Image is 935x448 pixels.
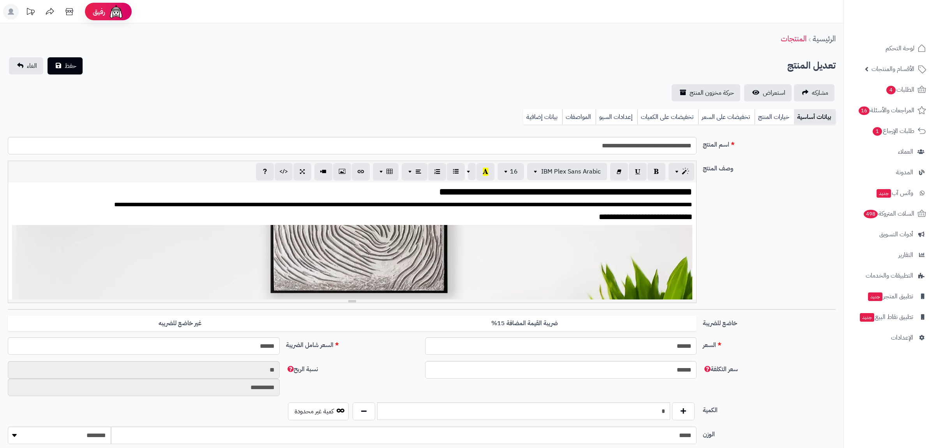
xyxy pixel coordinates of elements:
[744,84,792,101] a: استعراض
[698,109,755,125] a: تخفيضات على السعر
[497,163,524,180] button: 16
[863,209,879,219] span: 498
[849,122,930,140] a: طلبات الإرجاع1
[27,61,37,71] span: الغاء
[867,291,913,302] span: تطبيق المتجر
[763,88,785,97] span: استعراض
[794,109,836,125] a: بيانات أساسية
[863,208,914,219] span: السلات المتروكة
[21,4,40,21] a: تحديثات المنصة
[876,188,913,198] span: وآتس آب
[700,337,839,350] label: السعر
[866,270,913,281] span: التطبيقات والخدمات
[872,126,914,136] span: طلبات الإرجاع
[896,167,913,178] span: المدونة
[700,137,839,149] label: اسم المنتج
[877,189,891,198] span: جديد
[858,105,914,116] span: المراجعات والأسئلة
[849,266,930,285] a: التطبيقات والخدمات
[283,337,422,350] label: السعر شامل الضريبة
[787,58,836,74] h2: تعديل المنتج
[523,109,562,125] a: بيانات إضافية
[882,12,928,28] img: logo-2.png
[637,109,698,125] a: تخفيضات على الكميات
[849,39,930,58] a: لوحة التحكم
[700,427,839,439] label: الوزن
[813,33,836,44] a: الرئيسية
[781,33,806,44] a: المنتجات
[9,57,43,74] a: الغاء
[849,142,930,161] a: العملاء
[700,402,839,415] label: الكمية
[858,106,870,115] span: 16
[871,64,914,74] span: الأقسام والمنتجات
[700,161,839,173] label: وصف المنتج
[849,163,930,182] a: المدونة
[898,146,913,157] span: العملاء
[541,167,601,176] span: IBM Plex Sans Arabic
[562,109,596,125] a: المواصفات
[849,287,930,306] a: تطبيق المتجرجديد
[755,109,794,125] a: خيارات المنتج
[859,312,913,322] span: تطبيق نقاط البيع
[898,250,913,260] span: التقارير
[849,80,930,99] a: الطلبات4
[703,365,738,374] span: سعر التكلفة
[8,315,352,331] label: غير خاضع للضريبه
[849,246,930,264] a: التقارير
[879,229,913,240] span: أدوات التسويق
[872,127,882,136] span: 1
[868,292,882,301] span: جديد
[849,184,930,202] a: وآتس آبجديد
[48,57,83,74] button: حفظ
[886,43,914,54] span: لوحة التحكم
[794,84,834,101] a: مشاركه
[849,204,930,223] a: السلات المتروكة498
[690,88,734,97] span: حركة مخزون المنتج
[65,61,76,71] span: حفظ
[596,109,637,125] a: إعدادات السيو
[93,7,105,16] span: رفيق
[510,167,518,176] span: 16
[849,101,930,120] a: المراجعات والأسئلة16
[849,225,930,244] a: أدوات التسويق
[849,308,930,326] a: تطبيق نقاط البيعجديد
[849,328,930,347] a: الإعدادات
[886,85,896,95] span: 4
[352,315,697,331] label: ضريبة القيمة المضافة 15%
[672,84,740,101] a: حركة مخزون المنتج
[527,163,607,180] button: IBM Plex Sans Arabic
[891,332,913,343] span: الإعدادات
[860,313,874,322] span: جديد
[700,315,839,328] label: خاضع للضريبة
[812,88,828,97] span: مشاركه
[286,365,318,374] span: نسبة الربح
[108,4,124,19] img: ai-face.png
[886,84,914,95] span: الطلبات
